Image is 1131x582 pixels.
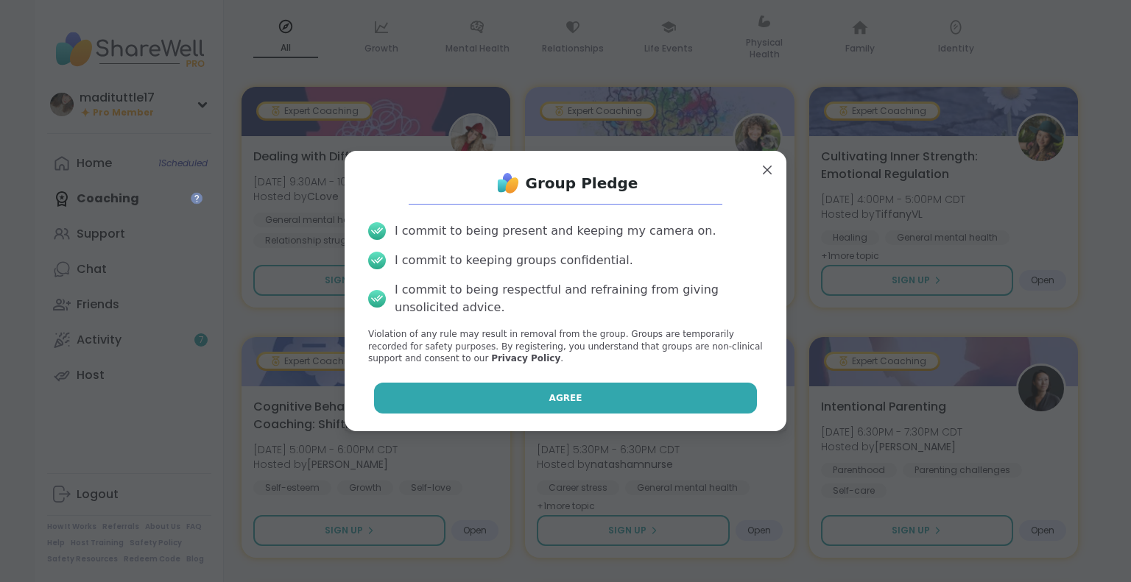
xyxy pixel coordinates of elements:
iframe: Spotlight [191,192,202,204]
span: Agree [549,391,582,405]
div: I commit to keeping groups confidential. [395,252,633,269]
h1: Group Pledge [526,173,638,194]
p: Violation of any rule may result in removal from the group. Groups are temporarily recorded for s... [368,328,763,365]
button: Agree [374,383,758,414]
a: Privacy Policy [491,353,560,363]
div: I commit to being respectful and refraining from giving unsolicited advice. [395,281,763,316]
img: ShareWell Logo [493,168,523,198]
div: I commit to being present and keeping my camera on. [395,222,716,240]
